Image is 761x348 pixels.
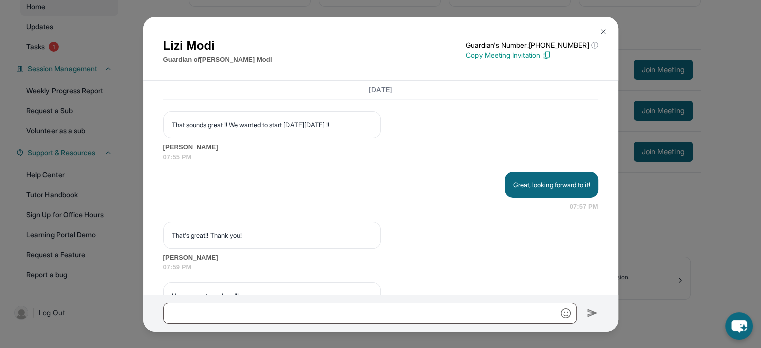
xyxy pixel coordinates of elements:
img: Copy Icon [542,51,551,60]
p: Guardian's Number: [PHONE_NUMBER] [466,40,598,50]
h1: Lizi Modi [163,37,272,55]
p: Have a great weekend!! [172,291,372,301]
h3: [DATE] [163,85,598,95]
p: That sounds great !! We wanted to start [DATE][DATE] !! [172,120,372,130]
span: [PERSON_NAME] [163,253,598,263]
span: 07:59 PM [163,262,598,272]
span: ⓘ [591,40,598,50]
span: [PERSON_NAME] [163,142,598,152]
button: chat-button [725,312,753,340]
img: Emoji [561,308,571,318]
img: Close Icon [599,28,607,36]
p: That's great!! Thank you! [172,230,372,240]
img: Send icon [587,307,598,319]
p: Great, looking forward to it! [513,180,590,190]
span: 07:55 PM [163,152,598,162]
p: Copy Meeting Invitation [466,50,598,60]
span: 07:57 PM [570,202,598,212]
p: Guardian of [PERSON_NAME] Modi [163,55,272,65]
